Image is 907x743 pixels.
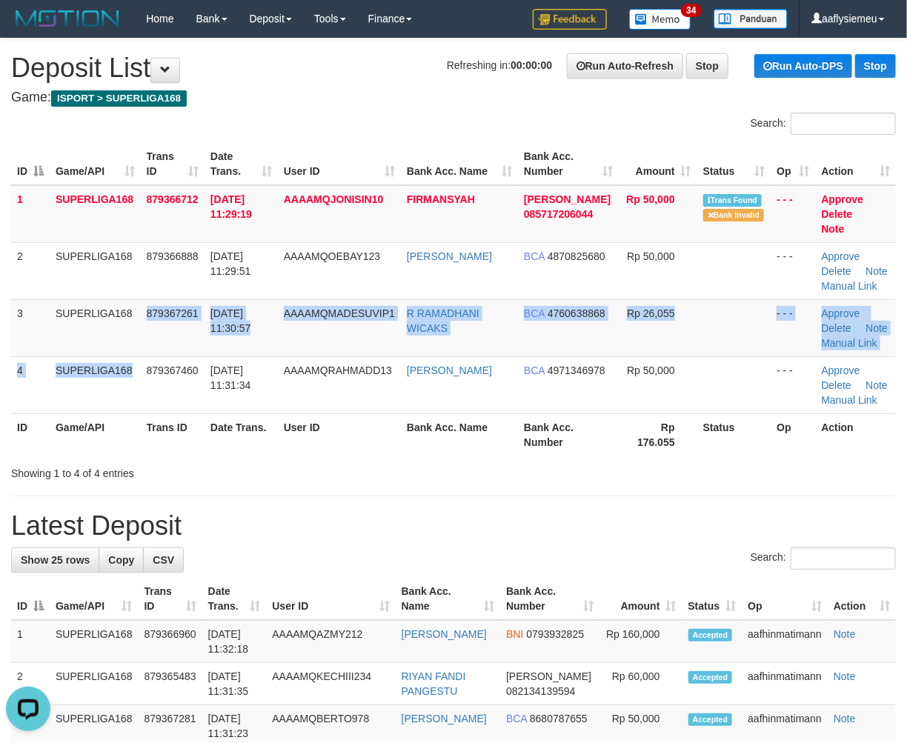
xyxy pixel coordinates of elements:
td: 2 [11,663,50,705]
h1: Deposit List [11,53,896,83]
th: Game/API: activate to sort column ascending [50,143,141,185]
span: ISPORT > SUPERLIGA168 [51,90,187,107]
span: [DATE] 11:29:19 [210,193,252,220]
span: AAAAMQRAHMADD13 [284,364,392,376]
td: 3 [11,299,50,356]
span: Bank is not match [703,209,764,221]
td: - - - [771,242,815,299]
a: Approve [822,307,860,319]
span: 879366888 [147,250,199,262]
th: Trans ID: activate to sort column ascending [141,143,205,185]
button: Open LiveChat chat widget [6,6,50,50]
a: Copy [99,547,144,573]
span: Rp 50,000 [626,193,674,205]
td: Rp 60,000 [599,663,682,705]
a: [PERSON_NAME] [402,628,487,640]
span: Copy 4971346978 to clipboard [548,364,605,376]
div: Showing 1 to 4 of 4 entries [11,460,367,481]
a: Delete [822,208,853,220]
a: RIYAN FANDI PANGESTU [402,670,466,697]
td: - - - [771,299,815,356]
th: Game/API [50,413,141,456]
img: Button%20Memo.svg [629,9,691,30]
th: Bank Acc. Number: activate to sort column ascending [500,578,599,620]
span: Copy [108,554,134,566]
label: Search: [751,113,896,135]
a: Run Auto-Refresh [567,53,683,79]
a: Note [822,223,845,235]
td: - - - [771,356,815,413]
td: SUPERLIGA168 [50,299,141,356]
a: Approve [822,250,860,262]
th: Action [816,413,896,456]
span: [DATE] 11:31:34 [210,364,251,391]
span: AAAAMQMADESUVIP1 [284,307,395,319]
span: BCA [524,250,545,262]
a: Delete [822,265,851,277]
td: AAAAMQKECHIII234 [266,663,395,705]
th: Bank Acc. Name [401,413,518,456]
a: Note [866,379,888,391]
span: BCA [524,364,545,376]
input: Search: [791,113,896,135]
span: AAAAMQOEBAY123 [284,250,380,262]
td: 1 [11,620,50,663]
th: Amount: activate to sort column ascending [599,578,682,620]
td: 1 [11,185,50,243]
th: Op: activate to sort column ascending [771,143,815,185]
span: Show 25 rows [21,554,90,566]
a: [PERSON_NAME] [407,250,492,262]
td: [DATE] 11:32:18 [202,620,267,663]
a: Note [834,670,856,682]
th: Action: activate to sort column ascending [828,578,896,620]
th: User ID [278,413,401,456]
span: Copy 4760638868 to clipboard [548,307,605,319]
td: 4 [11,356,50,413]
th: Date Trans. [205,413,278,456]
th: Trans ID: activate to sort column ascending [139,578,202,620]
a: Show 25 rows [11,547,99,573]
a: Run Auto-DPS [754,54,852,78]
span: Copy 0793932825 to clipboard [526,628,584,640]
a: Note [834,713,856,724]
td: SUPERLIGA168 [50,242,141,299]
td: AAAAMQAZMY212 [266,620,395,663]
a: Delete [822,322,851,334]
a: Note [866,322,888,334]
th: Status [697,413,771,456]
th: Amount: activate to sort column ascending [619,143,697,185]
h4: Game: [11,90,896,105]
span: 34 [681,4,701,17]
span: Rp 26,055 [627,307,675,319]
span: Copy 4870825680 to clipboard [548,250,605,262]
td: SUPERLIGA168 [50,663,139,705]
a: Delete [822,379,851,391]
th: ID: activate to sort column descending [11,578,50,620]
td: Rp 160,000 [599,620,682,663]
span: Accepted [688,713,733,726]
th: Op: activate to sort column ascending [742,578,828,620]
th: Rp 176.055 [619,413,697,456]
td: 879365483 [139,663,202,705]
a: Manual Link [822,394,878,406]
th: Date Trans.: activate to sort column ascending [205,143,278,185]
span: 879367261 [147,307,199,319]
span: 879367460 [147,364,199,376]
th: Trans ID [141,413,205,456]
span: 879366712 [147,193,199,205]
th: Op [771,413,815,456]
span: Accepted [688,629,733,642]
span: Copy 082134139594 to clipboard [506,685,575,697]
th: User ID: activate to sort column ascending [278,143,401,185]
td: aafhinmatimann [742,620,828,663]
span: AAAAMQJONISIN10 [284,193,384,205]
td: SUPERLIGA168 [50,356,141,413]
span: [PERSON_NAME] [524,193,611,205]
span: BCA [506,713,527,724]
th: Status: activate to sort column ascending [697,143,771,185]
a: R RAMADHANI WICAKS [407,307,479,334]
span: Copy 8680787655 to clipboard [530,713,588,724]
th: Bank Acc. Name: activate to sort column ascending [396,578,500,620]
a: Approve [822,193,864,205]
span: BNI [506,628,523,640]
